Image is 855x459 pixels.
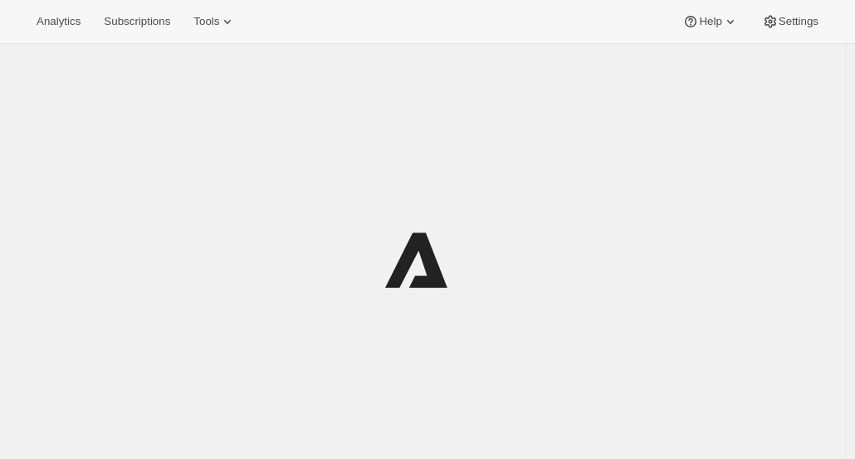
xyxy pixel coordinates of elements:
[27,10,90,33] button: Analytics
[104,15,170,28] span: Subscriptions
[183,10,246,33] button: Tools
[193,15,219,28] span: Tools
[37,15,81,28] span: Analytics
[779,15,818,28] span: Settings
[699,15,721,28] span: Help
[672,10,748,33] button: Help
[94,10,180,33] button: Subscriptions
[752,10,828,33] button: Settings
